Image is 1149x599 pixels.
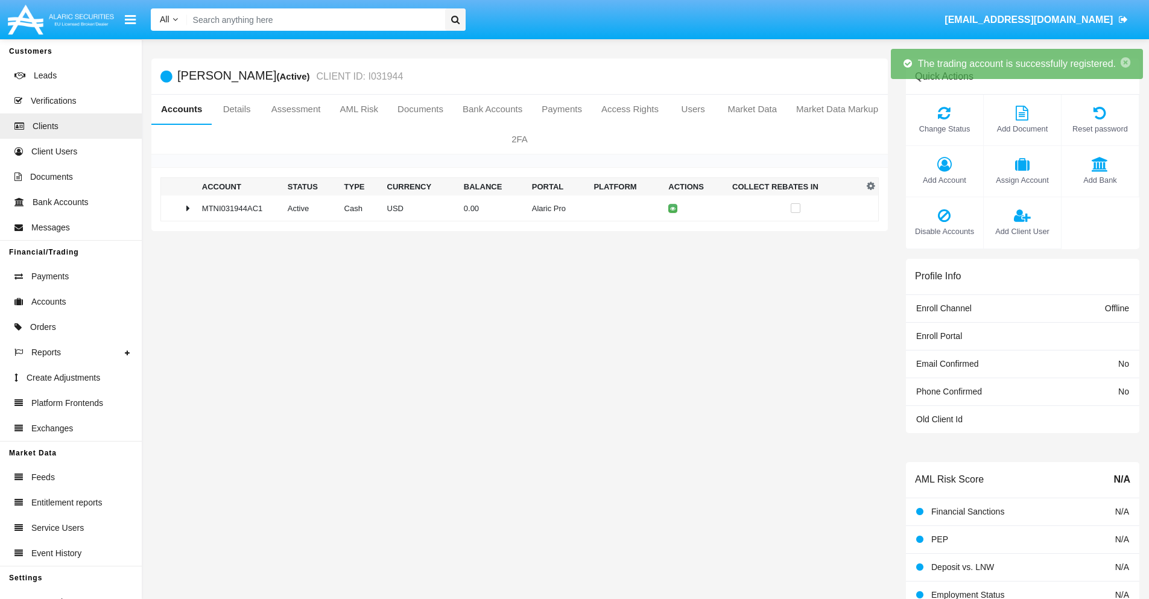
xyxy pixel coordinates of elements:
h5: [PERSON_NAME] [177,69,403,83]
span: Bank Accounts [33,196,89,209]
span: Enroll Channel [916,303,972,313]
span: Reports [31,346,61,359]
span: Change Status [912,123,977,135]
span: Reset password [1068,123,1133,135]
a: Details [212,95,261,124]
span: No [1118,359,1129,369]
h6: AML Risk Score [915,474,984,485]
a: AML Risk [330,95,388,124]
a: Market Data Markup [787,95,888,124]
span: Add Document [990,123,1055,135]
td: Cash [340,195,382,221]
a: Bank Accounts [453,95,532,124]
div: (Active) [276,69,313,83]
span: Deposit vs. LNW [931,562,994,572]
span: Phone Confirmed [916,387,982,396]
span: The trading account is successfully registered. [918,59,1116,69]
th: Type [340,178,382,196]
td: USD [382,195,459,221]
span: Leads [34,69,57,82]
span: Old Client Id [916,414,963,424]
a: Payments [532,95,592,124]
th: Status [283,178,340,196]
span: Exchanges [31,422,73,435]
th: Portal [527,178,589,196]
input: Search [187,8,441,31]
span: Assign Account [990,174,1055,186]
h6: Profile Info [915,270,961,282]
a: Accounts [151,95,212,124]
span: N/A [1113,472,1130,487]
span: Platform Frontends [31,397,103,410]
span: [EMAIL_ADDRESS][DOMAIN_NAME] [945,14,1113,25]
span: Create Adjustments [27,372,100,384]
span: Feeds [31,471,55,484]
th: Currency [382,178,459,196]
span: Add Client User [990,226,1055,237]
a: 2FA [151,125,888,154]
a: Documents [388,95,453,124]
span: N/A [1115,562,1129,572]
span: No [1118,387,1129,396]
a: Market Data [718,95,787,124]
th: Collect Rebates In [727,178,863,196]
a: All [151,13,187,26]
th: Account [197,178,283,196]
span: Verifications [31,95,76,107]
td: MTNI031944AC1 [197,195,283,221]
span: Orders [30,321,56,334]
span: Service Users [31,522,84,534]
span: Add Account [912,174,977,186]
a: [EMAIL_ADDRESS][DOMAIN_NAME] [939,3,1134,37]
span: Email Confirmed [916,359,978,369]
span: Offline [1105,303,1129,313]
th: Platform [589,178,663,196]
img: Logo image [6,2,116,37]
span: Messages [31,221,70,234]
span: Event History [31,547,81,560]
th: Actions [663,178,727,196]
span: Payments [31,270,69,283]
td: Alaric Pro [527,195,589,221]
th: Balance [459,178,527,196]
span: Enroll Portal [916,331,962,341]
span: Documents [30,171,73,183]
span: Client Users [31,145,77,158]
span: N/A [1115,534,1129,544]
span: Financial Sanctions [931,507,1004,516]
span: N/A [1115,507,1129,516]
a: Assessment [262,95,331,124]
span: All [160,14,169,24]
td: 0.00 [459,195,527,221]
a: Access Rights [592,95,668,124]
a: Users [668,95,718,124]
small: CLIENT ID: I031944 [314,72,404,81]
span: Clients [33,120,59,133]
span: Accounts [31,296,66,308]
span: Add Bank [1068,174,1133,186]
td: Active [283,195,340,221]
span: PEP [931,534,948,544]
span: Entitlement reports [31,496,103,509]
span: Disable Accounts [912,226,977,237]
